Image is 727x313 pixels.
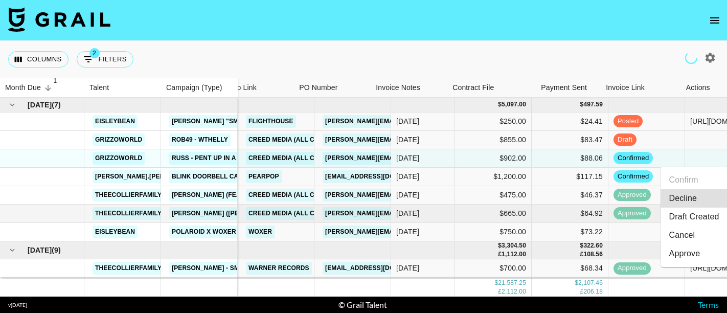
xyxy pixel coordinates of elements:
div: $ [498,100,502,109]
a: [PERSON_NAME][EMAIL_ADDRESS][DOMAIN_NAME] [323,207,489,220]
div: Campaign (Type) [161,78,238,98]
div: Talent [84,78,161,98]
div: 21,587.25 [498,279,526,287]
span: approved [614,209,651,218]
a: [EMAIL_ADDRESS][DOMAIN_NAME] [323,170,437,183]
a: Flighthouse [246,115,296,128]
a: [PERSON_NAME] (feat. [PERSON_NAME]) - [GEOGRAPHIC_DATA] [169,189,377,202]
div: $ [494,279,498,287]
button: Select columns [8,51,69,68]
span: draft [614,135,637,145]
div: PO Number [299,78,337,98]
div: £69.51 [532,278,608,296]
span: Refreshing clients, campaigns... [684,51,698,64]
div: $665.00 [455,205,532,223]
div: Payment Sent [524,78,601,98]
div: Actions [686,78,710,98]
a: Woxer [246,226,275,238]
div: Aug '25 [396,135,419,145]
div: $250.00 [455,113,532,131]
div: Actions [677,78,718,98]
div: $73.22 [532,223,608,241]
div: Contract File [452,78,494,98]
div: $88.06 [532,149,608,168]
div: $ [575,279,578,287]
img: Grail Talent [8,7,110,32]
div: $855.00 [455,131,532,149]
a: [PERSON_NAME] - Small Hands [169,262,278,275]
div: $700.00 [455,259,532,278]
a: theecollierfamily [93,262,164,275]
span: [DATE] [28,100,52,110]
div: Aug '25 [396,116,419,126]
div: Invoice Link [606,78,645,98]
div: £ [498,250,502,259]
div: Video Link [217,78,294,98]
a: Creed Media (All Campaigns) [246,152,352,165]
a: Russ - Pent Up in a Penthouse [169,152,279,165]
button: open drawer [705,10,725,31]
a: eisleybean [93,115,138,128]
button: Show filters [77,51,133,68]
div: 206.18 [583,287,603,296]
div: Jul '25 [396,263,419,273]
div: 3,304.50 [502,241,526,250]
div: £ [580,287,584,296]
div: 108.56 [583,250,603,259]
div: 497.59 [583,100,603,109]
div: Approve [669,248,700,260]
a: [PERSON_NAME][EMAIL_ADDRESS][DOMAIN_NAME] [323,133,489,146]
div: £712.00 [455,278,532,296]
a: theecollierfamily [93,189,164,202]
a: Creed Media (All Campaigns) [246,189,352,202]
span: approved [614,190,651,200]
a: Pearpop [246,170,282,183]
div: $24.41 [532,113,608,131]
span: 1 [50,76,60,86]
span: confirmed [614,153,653,163]
div: $ [580,241,584,250]
span: ( 7 ) [52,100,61,110]
div: $902.00 [455,149,532,168]
button: Sort [41,81,55,95]
div: Video Link [222,78,257,98]
button: hide children [5,98,19,112]
span: ( 9 ) [52,245,61,255]
a: eisleybean [93,226,138,238]
div: Invoice Notes [376,78,420,98]
a: theecollierfamily [93,207,164,220]
div: Aug '25 [396,153,419,163]
div: $ [498,241,502,250]
div: $68.34 [532,259,608,278]
div: Aug '25 [396,208,419,218]
span: approved [614,263,651,273]
div: $83.47 [532,131,608,149]
div: $1,200.00 [455,168,532,186]
a: Creed Media (All Campaigns) [246,207,352,220]
div: 1,112.00 [502,250,526,259]
a: Blink Doorbell Campaign [169,170,265,183]
div: Contract File [447,78,524,98]
a: [PERSON_NAME][EMAIL_ADDRESS][DOMAIN_NAME] [323,189,489,202]
div: 2,112.00 [502,287,526,296]
a: [PERSON_NAME][EMAIL_ADDRESS][DOMAIN_NAME] [323,152,489,165]
span: confirmed [614,172,653,182]
div: 5,097.00 [502,100,526,109]
div: 322.60 [583,241,603,250]
div: $ [580,100,584,109]
div: $750.00 [455,223,532,241]
span: 2 [89,48,100,58]
div: $46.37 [532,186,608,205]
a: Creed Media (All Campaigns) [246,133,352,146]
button: hide children [5,243,19,257]
span: [DATE] [28,245,52,255]
a: Terms [698,300,719,309]
div: Aug '25 [396,227,419,237]
a: Polaroid X Woxer Campaign [169,226,274,238]
div: Invoice Notes [371,78,447,98]
a: [PERSON_NAME][EMAIL_ADDRESS][PERSON_NAME][DOMAIN_NAME] [323,115,542,128]
a: grizzoworld [93,152,145,165]
div: © Grail Talent [338,300,387,310]
div: PO Number [294,78,371,98]
div: 2,107.46 [578,279,603,287]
